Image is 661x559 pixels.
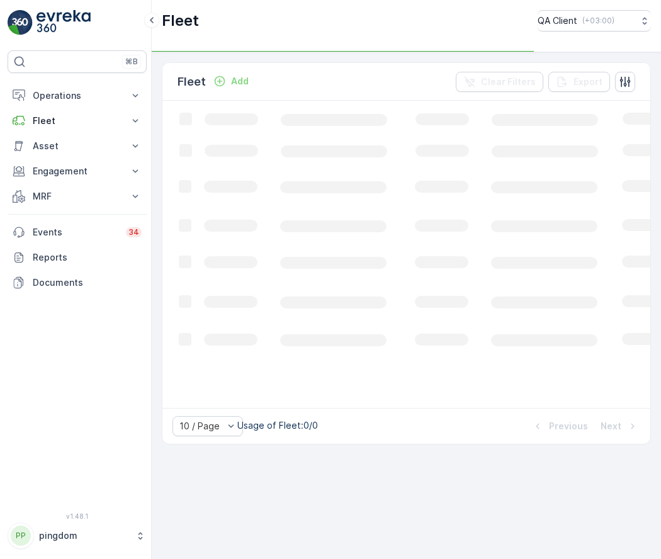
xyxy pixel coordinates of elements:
[33,226,118,239] p: Events
[125,57,138,67] p: ⌘B
[8,108,147,133] button: Fleet
[8,83,147,108] button: Operations
[11,526,31,546] div: PP
[8,159,147,184] button: Engagement
[208,74,254,89] button: Add
[8,522,147,549] button: PPpingdom
[231,75,249,88] p: Add
[8,220,147,245] a: Events34
[33,190,121,203] p: MRF
[8,270,147,295] a: Documents
[33,251,142,264] p: Reports
[8,245,147,270] a: Reports
[37,10,91,35] img: logo_light-DOdMpM7g.png
[8,133,147,159] button: Asset
[8,184,147,209] button: MRF
[39,529,129,542] p: pingdom
[8,512,147,520] span: v 1.48.1
[456,72,543,92] button: Clear Filters
[33,140,121,152] p: Asset
[530,419,589,434] button: Previous
[162,11,199,31] p: Fleet
[538,14,577,27] p: QA Client
[582,16,614,26] p: ( +03:00 )
[8,10,33,35] img: logo
[573,76,602,88] p: Export
[237,419,318,432] p: Usage of Fleet : 0/0
[481,76,536,88] p: Clear Filters
[33,115,121,127] p: Fleet
[178,73,206,91] p: Fleet
[549,420,588,432] p: Previous
[601,420,621,432] p: Next
[538,10,651,31] button: QA Client(+03:00)
[548,72,610,92] button: Export
[33,89,121,102] p: Operations
[128,227,139,237] p: 34
[599,419,640,434] button: Next
[33,276,142,289] p: Documents
[33,165,121,178] p: Engagement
